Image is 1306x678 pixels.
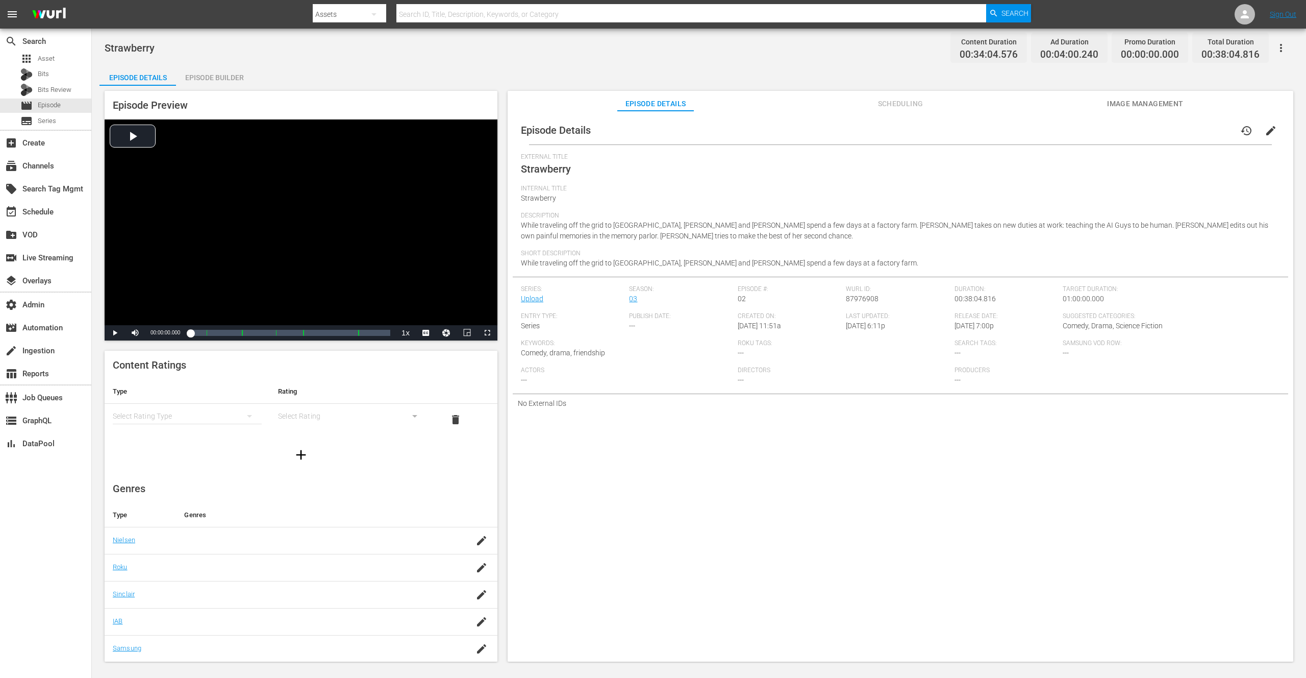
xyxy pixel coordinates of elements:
button: Episode Builder [176,65,253,86]
a: IAB [113,617,122,625]
span: 00:38:04.816 [1201,49,1260,61]
span: Reports [5,368,17,380]
span: Bits [38,69,49,79]
span: DataPool [5,438,17,450]
a: Upload [521,295,543,303]
span: --- [738,376,744,384]
span: Admin [5,299,17,311]
span: Episode Details [617,98,694,110]
span: Job Queues [5,392,17,404]
span: edit [1265,125,1277,137]
span: Automation [5,322,17,334]
span: Content Ratings [113,359,186,371]
span: Samsung VOD Row: [1063,340,1166,348]
button: Jump To Time [436,325,457,341]
span: [DATE] 6:11p [846,322,885,330]
div: Bits [20,68,33,81]
button: delete [443,407,468,432]
span: While traveling off the grid to [GEOGRAPHIC_DATA], [PERSON_NAME] and [PERSON_NAME] spend a few da... [521,221,1268,240]
div: Promo Duration [1121,35,1179,49]
a: Roku [113,563,128,571]
span: 00:34:04.576 [960,49,1018,61]
span: Keywords: [521,340,733,348]
span: Create [5,137,17,149]
a: Sinclair [113,590,135,598]
th: Type [105,503,176,527]
span: Series [38,116,56,126]
span: Series: [521,285,624,294]
div: Bits Review [20,84,33,96]
button: Fullscreen [477,325,497,341]
span: Episode Details [521,124,591,136]
span: Asset [38,54,55,64]
span: Actors [521,367,733,375]
div: Total Duration [1201,35,1260,49]
span: Search [1001,4,1028,22]
span: Strawberry [521,163,571,175]
div: Video Player [105,119,497,341]
span: Series [20,115,33,127]
span: Roku Tags: [738,340,949,348]
span: Bits Review [38,85,71,95]
span: --- [521,376,527,384]
th: Rating [270,379,435,404]
button: Captions [416,325,436,341]
span: [DATE] 11:51a [738,322,781,330]
span: --- [955,376,961,384]
span: --- [629,322,635,330]
span: Suggested Categories: [1063,312,1274,321]
table: simple table [105,379,497,435]
a: Nielsen [113,536,135,544]
span: Genres [113,482,145,495]
span: Directors [738,367,949,375]
span: Schedule [5,206,17,218]
a: 03 [629,295,637,303]
button: history [1234,118,1259,143]
span: Episode [20,100,33,112]
span: 00:38:04.816 [955,295,996,303]
span: Strawberry [105,42,155,54]
th: Type [105,379,270,404]
button: Play [105,325,125,341]
span: delete [449,414,462,426]
span: Producers [955,367,1166,375]
span: 01:00:00.000 [1063,295,1104,303]
span: VOD [5,229,17,241]
span: [DATE] 7:00p [955,322,994,330]
div: Episode Builder [176,65,253,90]
span: Comedy, Drama, Science Fiction [1063,322,1163,330]
span: Entry Type: [521,312,624,321]
span: Short Description [521,250,1275,258]
span: Episode #: [738,285,841,294]
span: Created On: [738,312,841,321]
span: Comedy, drama, friendship [521,349,605,357]
span: GraphQL [5,415,17,427]
span: Duration: [955,285,1058,294]
button: Playback Rate [395,325,416,341]
button: Search [986,4,1031,22]
span: Wurl ID: [846,285,949,294]
span: Search Tag Mgmt [5,183,17,195]
span: 00:04:00.240 [1040,49,1098,61]
button: Picture-in-Picture [457,325,477,341]
span: Ingestion [5,345,17,357]
span: Search Tags: [955,340,1058,348]
span: --- [738,349,744,357]
span: Strawberry [521,194,556,202]
span: Image Management [1107,98,1184,110]
span: Overlays [5,275,17,287]
div: No External IDs [513,394,1288,413]
span: --- [1063,349,1069,357]
span: Live Streaming [5,252,17,264]
span: Search [5,35,17,47]
div: Episode Details [99,65,176,90]
div: Content Duration [960,35,1018,49]
a: Sign Out [1270,10,1296,18]
img: ans4CAIJ8jUAAAAAAAAAAAAAAAAAAAAAAAAgQb4GAAAAAAAAAAAAAAAAAAAAAAAAJMjXAAAAAAAAAAAAAAAAAAAAAAAAgAT5G... [24,3,73,27]
span: 00:00:00.000 [1121,49,1179,61]
span: Scheduling [862,98,939,110]
span: Series [521,322,540,330]
span: Asset [20,53,33,65]
button: edit [1259,118,1283,143]
div: Progress Bar [190,330,390,336]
